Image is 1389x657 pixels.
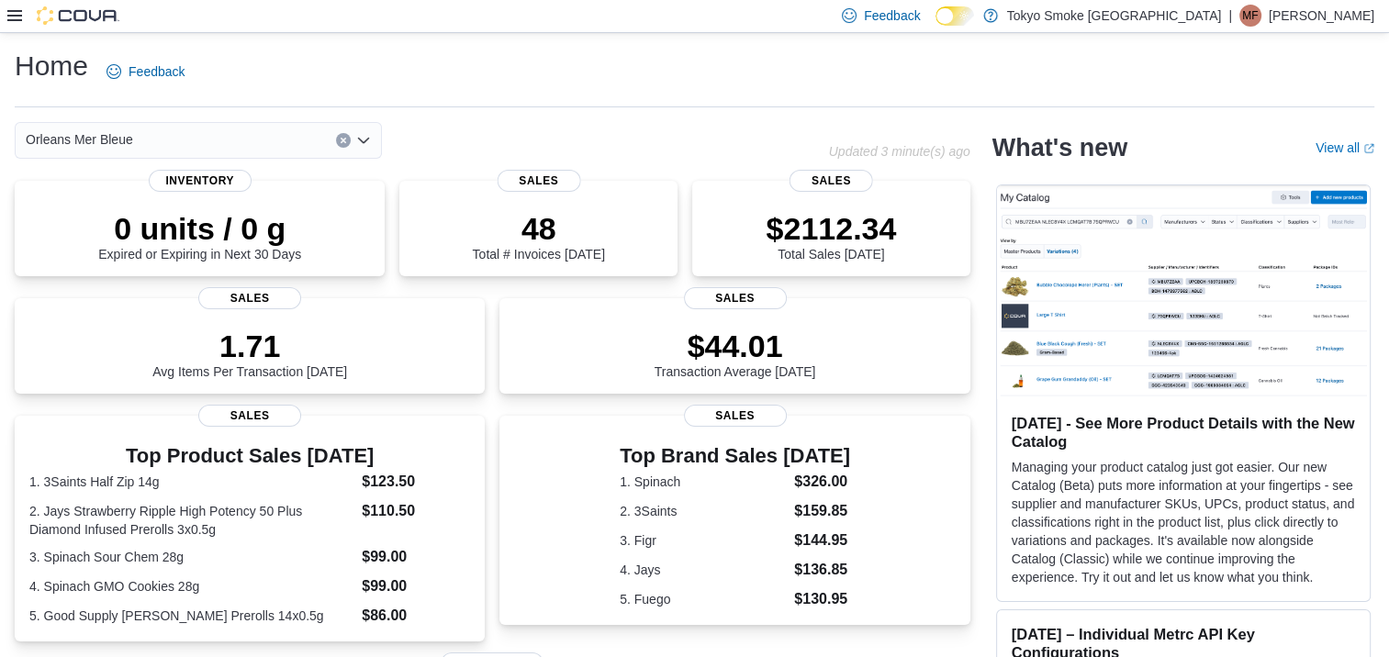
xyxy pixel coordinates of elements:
[829,144,970,159] p: Updated 3 minute(s) ago
[1239,5,1261,27] div: Matthew Frolander
[684,405,787,427] span: Sales
[15,48,88,84] h1: Home
[152,328,347,364] p: 1.71
[992,133,1127,162] h2: What's new
[99,53,192,90] a: Feedback
[1316,140,1374,155] a: View allExternal link
[620,473,787,491] dt: 1. Spinach
[620,445,850,467] h3: Top Brand Sales [DATE]
[362,605,470,627] dd: $86.00
[336,133,351,148] button: Clear input
[766,210,896,247] p: $2112.34
[473,210,605,247] p: 48
[794,588,850,610] dd: $130.95
[620,561,787,579] dt: 4. Jays
[794,500,850,522] dd: $159.85
[98,210,301,262] div: Expired or Expiring in Next 30 Days
[198,405,301,427] span: Sales
[794,471,850,493] dd: $326.00
[790,170,873,192] span: Sales
[1242,5,1258,27] span: MF
[620,502,787,520] dt: 2. 3Saints
[766,210,896,262] div: Total Sales [DATE]
[29,607,354,625] dt: 5. Good Supply [PERSON_NAME] Prerolls 14x0.5g
[473,210,605,262] div: Total # Invoices [DATE]
[362,500,470,522] dd: $110.50
[26,128,133,150] span: Orleans Mer Bleue
[864,6,920,25] span: Feedback
[1269,5,1374,27] p: [PERSON_NAME]
[152,328,347,379] div: Avg Items Per Transaction [DATE]
[98,210,301,247] p: 0 units / 0 g
[655,328,816,379] div: Transaction Average [DATE]
[935,6,974,26] input: Dark Mode
[362,546,470,568] dd: $99.00
[1012,458,1355,586] p: Managing your product catalog just got easier. Our new Catalog (Beta) puts more information at yo...
[620,531,787,550] dt: 3. Figr
[655,328,816,364] p: $44.01
[356,133,371,148] button: Open list of options
[794,529,850,551] dd: $144.95
[362,471,470,493] dd: $123.50
[1007,5,1222,27] p: Tokyo Smoke [GEOGRAPHIC_DATA]
[29,445,470,467] h3: Top Product Sales [DATE]
[37,6,119,25] img: Cova
[149,170,252,192] span: Inventory
[129,62,185,81] span: Feedback
[362,575,470,597] dd: $99.00
[497,170,580,192] span: Sales
[1363,143,1374,154] svg: External link
[620,590,787,608] dt: 5. Fuego
[1228,5,1232,27] p: |
[29,502,354,539] dt: 2. Jays Strawberry Ripple High Potency 50 Plus Diamond Infused Prerolls 3x0.5g
[684,287,787,309] span: Sales
[29,577,354,596] dt: 4. Spinach GMO Cookies 28g
[794,559,850,581] dd: $136.85
[1012,414,1355,451] h3: [DATE] - See More Product Details with the New Catalog
[935,26,936,27] span: Dark Mode
[29,473,354,491] dt: 1. 3Saints Half Zip 14g
[29,548,354,566] dt: 3. Spinach Sour Chem 28g
[198,287,301,309] span: Sales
